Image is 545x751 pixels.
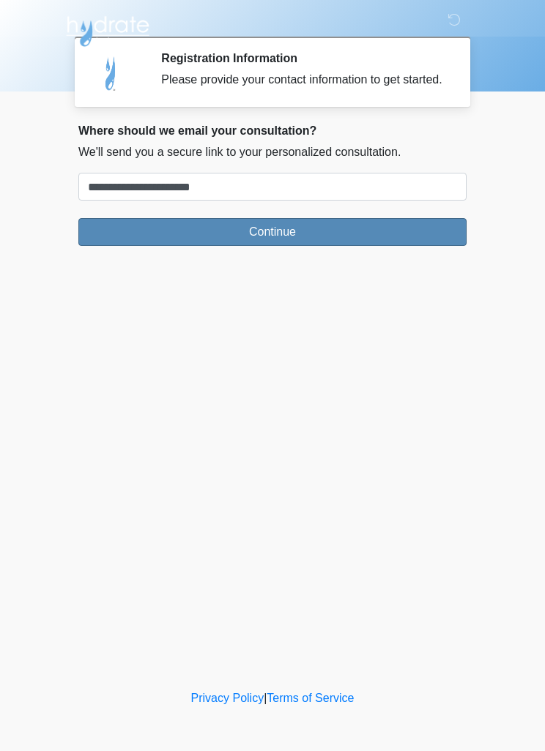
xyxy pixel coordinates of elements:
[78,143,467,161] p: We'll send you a secure link to your personalized consultation.
[78,218,467,246] button: Continue
[161,71,445,89] div: Please provide your contact information to get started.
[267,692,354,704] a: Terms of Service
[191,692,264,704] a: Privacy Policy
[264,692,267,704] a: |
[78,124,467,138] h2: Where should we email your consultation?
[89,51,133,95] img: Agent Avatar
[64,11,152,48] img: Hydrate IV Bar - Scottsdale Logo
